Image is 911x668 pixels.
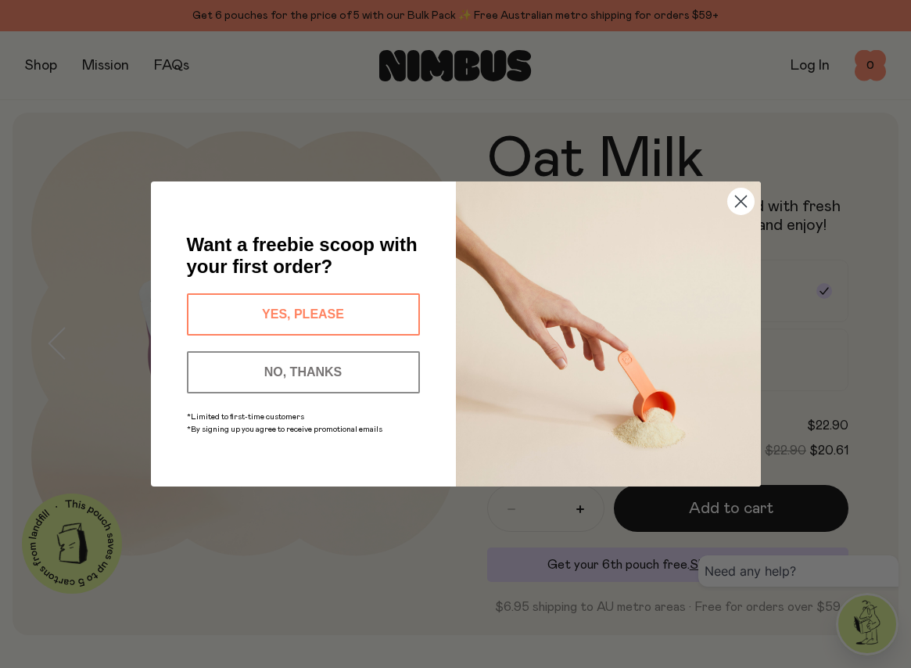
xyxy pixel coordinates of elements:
button: YES, PLEASE [187,293,420,336]
span: *By signing up you agree to receive promotional emails [187,426,382,433]
span: *Limited to first-time customers [187,413,304,421]
button: NO, THANKS [187,351,420,393]
button: Close dialog [727,188,755,215]
img: c0d45117-8e62-4a02-9742-374a5db49d45.jpeg [456,181,761,487]
span: Want a freebie scoop with your first order? [187,234,418,277]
